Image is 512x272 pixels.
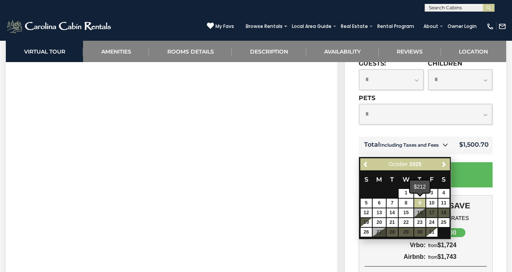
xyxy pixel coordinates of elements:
a: 10 [426,199,437,208]
img: phone-regular-white.png [486,23,494,30]
a: Owner Login [444,21,481,32]
span: Sunday [364,176,368,183]
a: 26 [361,228,372,237]
span: from [428,243,437,248]
a: 31 [426,228,437,237]
a: 15 [399,208,413,217]
a: 24 [426,218,437,227]
small: Including Taxes and Fees [380,142,439,148]
img: White-1-2.png [6,19,113,34]
a: Local Area Guide [288,21,335,32]
a: 9 [414,199,425,208]
span: My Favs [215,23,234,30]
img: mail-regular-white.png [498,23,506,30]
span: from [428,255,437,260]
a: 7 [387,199,398,208]
label: Children [428,60,462,67]
a: 25 [438,218,450,227]
a: 12 [361,208,372,217]
a: Previous [361,159,371,169]
a: Location [441,41,506,62]
a: About [420,21,442,32]
div: $1,724 [426,242,487,249]
span: Thursday [418,176,422,183]
a: 4 [438,189,450,198]
span: Friday [430,176,434,183]
a: 19 [361,218,372,227]
a: 21 [387,218,398,227]
a: Rental Program [373,21,418,32]
span: 2025 [410,161,422,167]
a: Browse Rentals [242,21,286,32]
a: Next [439,159,449,169]
a: 22 [399,218,413,227]
label: Guests: [359,60,386,67]
a: Amenities [83,41,149,62]
a: Reviews [379,41,441,62]
a: 1 [399,189,413,198]
a: Availability [306,41,379,62]
div: $212 [410,180,430,193]
a: 23 [414,218,425,227]
a: 3 [426,189,437,198]
td: $1,500.70 [454,137,493,154]
a: 8 [399,199,413,208]
a: 5 [361,199,372,208]
a: Virtual Tour [6,41,83,62]
span: Saturday [442,176,446,183]
a: Rooms Details [149,41,232,62]
span: Wednesday [403,176,410,183]
td: Total [359,137,454,154]
span: Previous [363,161,369,167]
a: 14 [387,208,398,217]
a: 20 [373,218,386,227]
div: Vrbo: [364,242,425,249]
div: $1,743 [426,253,487,260]
a: 6 [373,199,386,208]
span: Next [441,161,447,167]
a: 13 [373,208,386,217]
a: Real Estate [337,21,372,32]
label: Pets [359,94,375,102]
a: Description [232,41,306,62]
span: October [389,161,408,167]
a: 11 [438,199,450,208]
span: Monday [376,176,382,183]
span: Tuesday [390,176,394,183]
a: My Favs [207,22,234,30]
div: Airbnb: [364,253,425,260]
